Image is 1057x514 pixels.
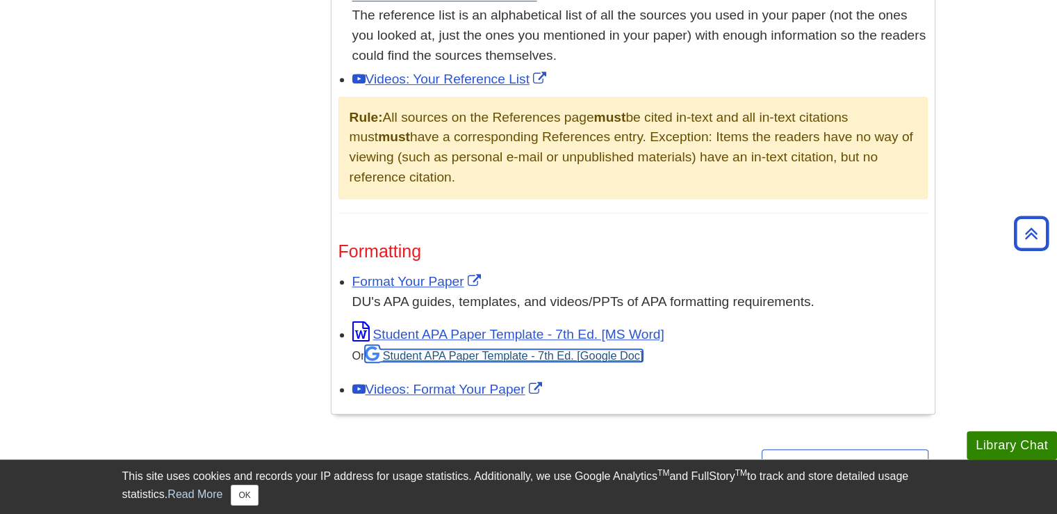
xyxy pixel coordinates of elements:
a: Link opens in new window [352,382,546,396]
a: Student APA Paper Template - 7th Ed. [Google Doc] [365,349,644,362]
strong: must [593,110,625,125]
small: Or [352,349,644,362]
a: Link opens in new window [352,72,550,86]
div: The reference list is an alphabetical list of all the sources you used in your paper (not the one... [352,6,928,65]
div: DU's APA guides, templates, and videos/PPTs of APA formatting requirements. [352,292,928,312]
a: Link opens in new window [352,274,484,289]
button: Close [231,485,258,506]
h3: Formatting [338,241,928,262]
a: Link opens in new window [352,327,664,342]
a: Next:Format Your Paper >> [762,449,928,481]
strong: must [378,129,410,144]
a: Back to Top [1009,224,1054,243]
sup: TM [657,468,669,478]
div: This site uses cookies and records your IP address for usage statistics. Additionally, we use Goo... [122,468,935,506]
sup: TM [735,468,747,478]
button: Library Chat [967,431,1057,460]
div: All sources on the References page be cited in-text and all in-text citations must have a corresp... [338,97,928,199]
a: Read More [167,488,222,500]
strong: Rule: [350,110,383,125]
